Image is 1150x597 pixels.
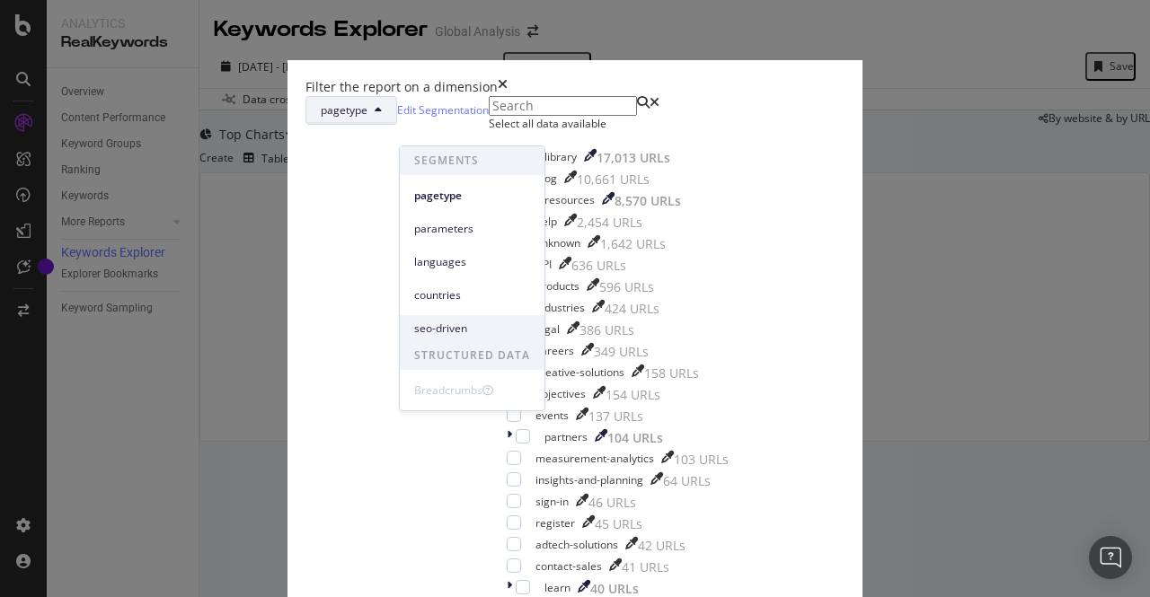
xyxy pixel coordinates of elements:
[588,494,636,512] div: 46 URLs
[535,321,560,337] div: legal
[535,494,569,509] div: sign-in
[544,192,595,207] div: resources
[535,386,586,401] div: objectives
[571,257,626,275] div: 636 URLs
[544,580,571,595] div: learn
[638,537,686,555] div: 42 URLs
[674,451,729,469] div: 103 URLs
[305,96,397,125] button: pagetype
[535,300,585,315] div: industries
[577,171,650,189] div: 10,661 URLs
[414,382,493,399] div: Breadcrumbs
[321,102,367,118] span: pagetype
[544,149,577,164] div: library
[535,537,618,552] div: adtech-solutions
[414,188,530,204] span: pagetype
[535,343,574,358] div: careers
[535,408,569,423] div: events
[577,214,642,232] div: 2,454 URLs
[535,235,580,250] div: unknown
[595,515,642,533] div: 45 URLs
[1089,536,1132,579] div: Open Intercom Messenger
[594,343,649,361] div: 349 URLs
[414,254,530,270] span: languages
[535,171,557,186] div: blog
[498,78,508,96] div: times
[400,341,544,370] span: STRUCTURED DATA
[535,364,624,380] div: creative-solutions
[489,96,637,116] input: Search
[535,214,557,229] div: help
[489,116,747,131] div: Select all data available
[544,429,588,444] div: partners
[414,221,530,237] span: parameters
[535,278,579,294] div: products
[535,451,654,466] div: measurement-analytics
[622,558,669,576] div: 41 URLs
[600,235,666,253] div: 1,642 URLs
[663,472,711,490] div: 64 URLs
[605,300,659,318] div: 424 URLs
[615,192,681,210] div: 8,570 URLs
[606,386,660,404] div: 154 URLs
[414,320,530,337] span: seo-driven
[305,78,498,96] div: Filter the report on a dimension
[397,101,489,119] a: Edit Segmentation
[599,278,654,296] div: 596 URLs
[607,429,663,447] div: 104 URLs
[535,515,575,531] div: register
[535,558,602,574] div: contact-sales
[535,472,643,487] div: insights-and-planning
[597,149,670,167] div: 17,013 URLs
[588,408,643,426] div: 137 URLs
[400,146,544,175] span: SEGMENTS
[644,364,699,382] div: 158 URLs
[414,287,530,303] span: countries
[579,321,634,339] div: 386 URLs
